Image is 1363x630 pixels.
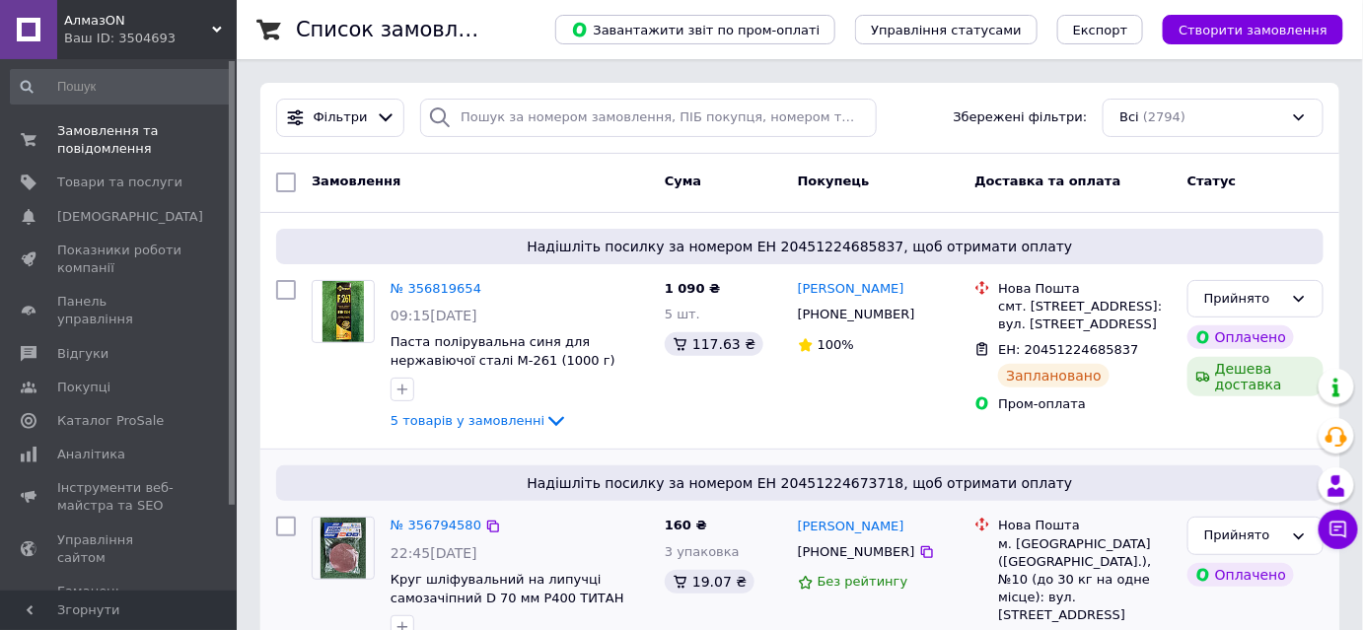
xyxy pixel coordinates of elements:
[1319,510,1358,549] button: Чат з покупцем
[57,412,164,430] span: Каталог ProSale
[665,544,740,559] span: 3 упаковка
[998,395,1172,413] div: Пром-оплата
[794,539,919,565] div: [PHONE_NUMBER]
[998,364,1110,387] div: Заплановано
[57,208,203,226] span: [DEMOGRAPHIC_DATA]
[1187,325,1294,349] div: Оплачено
[571,21,820,38] span: Завантажити звіт по пром-оплаті
[312,174,400,188] span: Замовлення
[998,280,1172,298] div: Нова Пошта
[1143,22,1343,36] a: Створити замовлення
[57,583,182,618] span: Гаманець компанії
[391,413,568,428] a: 5 товарів у замовленні
[998,298,1172,333] div: смт. [STREET_ADDRESS]: вул. [STREET_ADDRESS]
[391,308,477,323] span: 09:15[DATE]
[391,334,615,368] a: Паста полірувальна синя для нержавіючої сталі M-261 (1000 г)
[57,174,182,191] span: Товари та послуги
[818,337,854,352] span: 100%
[818,574,908,589] span: Без рейтингу
[1057,15,1144,44] button: Експорт
[1163,15,1343,44] button: Створити замовлення
[665,307,700,321] span: 5 шт.
[64,30,237,47] div: Ваш ID: 3504693
[391,281,481,296] a: № 356819654
[57,293,182,328] span: Панель управління
[1119,108,1139,127] span: Всі
[314,108,368,127] span: Фільтри
[954,108,1088,127] span: Збережені фільтри:
[855,15,1038,44] button: Управління статусами
[420,99,877,137] input: Пошук за номером замовлення, ПІБ покупця, номером телефону, Email, номером накладної
[665,174,701,188] span: Cума
[1187,563,1294,587] div: Оплачено
[391,518,481,532] a: № 356794580
[998,517,1172,534] div: Нова Пошта
[284,237,1316,256] span: Надішліть посилку за номером ЕН 20451224685837, щоб отримати оплату
[665,281,720,296] span: 1 090 ₴
[1204,289,1283,310] div: Прийнято
[57,242,182,277] span: Показники роботи компанії
[1073,23,1128,37] span: Експорт
[57,531,182,567] span: Управління сайтом
[296,18,496,41] h1: Список замовлень
[998,535,1172,625] div: м. [GEOGRAPHIC_DATA] ([GEOGRAPHIC_DATA].), №10 (до 30 кг на одне місце): вул. [STREET_ADDRESS]
[798,280,904,299] a: [PERSON_NAME]
[57,479,182,515] span: Інструменти веб-майстра та SEO
[312,280,375,343] a: Фото товару
[1204,525,1283,546] div: Прийнято
[284,473,1316,493] span: Надішліть посилку за номером ЕН 20451224673718, щоб отримати оплату
[57,122,182,158] span: Замовлення та повідомлення
[1187,357,1324,396] div: Дешева доставка
[57,379,110,396] span: Покупці
[974,174,1120,188] span: Доставка та оплата
[10,69,233,105] input: Пошук
[391,545,477,561] span: 22:45[DATE]
[555,15,835,44] button: Завантажити звіт по пром-оплаті
[321,518,367,579] img: Фото товару
[391,413,544,428] span: 5 товарів у замовленні
[323,281,364,342] img: Фото товару
[1179,23,1327,37] span: Створити замовлення
[1187,174,1237,188] span: Статус
[871,23,1022,37] span: Управління статусами
[312,517,375,580] a: Фото товару
[794,302,919,327] div: [PHONE_NUMBER]
[57,345,108,363] span: Відгуки
[665,570,754,594] div: 19.07 ₴
[57,446,125,463] span: Аналітика
[64,12,212,30] span: АлмазON
[798,518,904,536] a: [PERSON_NAME]
[998,342,1138,357] span: ЕН: 20451224685837
[665,332,763,356] div: 117.63 ₴
[798,174,870,188] span: Покупець
[1143,109,1185,124] span: (2794)
[665,518,707,532] span: 160 ₴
